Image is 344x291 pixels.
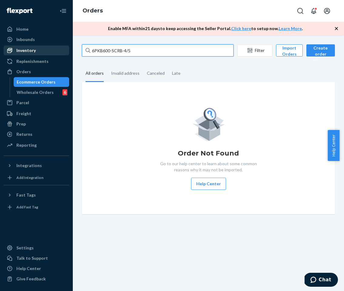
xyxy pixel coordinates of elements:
[111,65,140,81] div: Invalid address
[78,2,108,20] ol: breadcrumbs
[16,192,36,198] div: Fast Tags
[231,26,251,31] a: Click here
[17,89,54,95] div: Wholesale Orders
[191,178,226,190] button: Help Center
[16,142,37,148] div: Reporting
[308,5,320,17] button: Open notifications
[4,173,69,183] a: Add Integration
[16,265,41,272] div: Help Center
[311,45,330,63] div: Create order
[4,67,69,77] a: Orders
[16,204,38,210] div: Add Fast Tag
[7,8,32,14] img: Flexport logo
[178,149,239,158] h1: Order Not Found
[16,47,36,53] div: Inventory
[16,111,31,117] div: Freight
[4,243,69,253] a: Settings
[62,89,67,95] div: 6
[328,130,339,161] button: Help Center
[4,119,69,129] a: Prep
[4,202,69,212] a: Add Fast Tag
[16,175,43,180] div: Add Integration
[306,44,335,56] button: Create order
[4,264,69,273] a: Help Center
[16,121,26,127] div: Prep
[279,26,302,31] a: Learn More
[83,7,103,14] a: Orders
[294,5,306,17] button: Open Search Box
[276,44,303,56] button: Import Orders
[16,255,48,261] div: Talk to Support
[82,44,234,56] input: Search orders
[147,65,165,81] div: Canceled
[192,106,225,141] img: Empty list
[4,109,69,118] a: Freight
[237,44,272,56] button: Filter
[57,5,69,17] button: Close Navigation
[16,69,31,75] div: Orders
[16,131,32,137] div: Returns
[17,79,56,85] div: Ecommerce Orders
[4,56,69,66] a: Replenishments
[14,77,69,87] a: Ecommerce Orders
[321,5,333,17] button: Open account menu
[16,100,29,106] div: Parcel
[16,245,34,251] div: Settings
[16,163,42,169] div: Integrations
[238,47,272,53] div: Filter
[4,35,69,44] a: Inbounds
[172,65,180,81] div: Late
[4,161,69,170] button: Integrations
[16,58,49,64] div: Replenishments
[4,253,69,263] button: Talk to Support
[4,46,69,55] a: Inventory
[16,26,29,32] div: Home
[4,140,69,150] a: Reporting
[305,273,338,288] iframe: Opens a widget where you can chat to one of our agents
[16,276,46,282] div: Give Feedback
[4,24,69,34] a: Home
[14,87,69,97] a: Wholesale Orders6
[108,26,303,32] p: Enable MFA within 21 days to keep accessing the Seller Portal. to setup now. .
[4,129,69,139] a: Returns
[4,98,69,108] a: Parcel
[4,274,69,284] button: Give Feedback
[16,36,35,43] div: Inbounds
[155,161,261,173] p: Go to our help center to learn about some common reasons why it may not be imported.
[4,190,69,200] button: Fast Tags
[86,65,104,82] div: All orders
